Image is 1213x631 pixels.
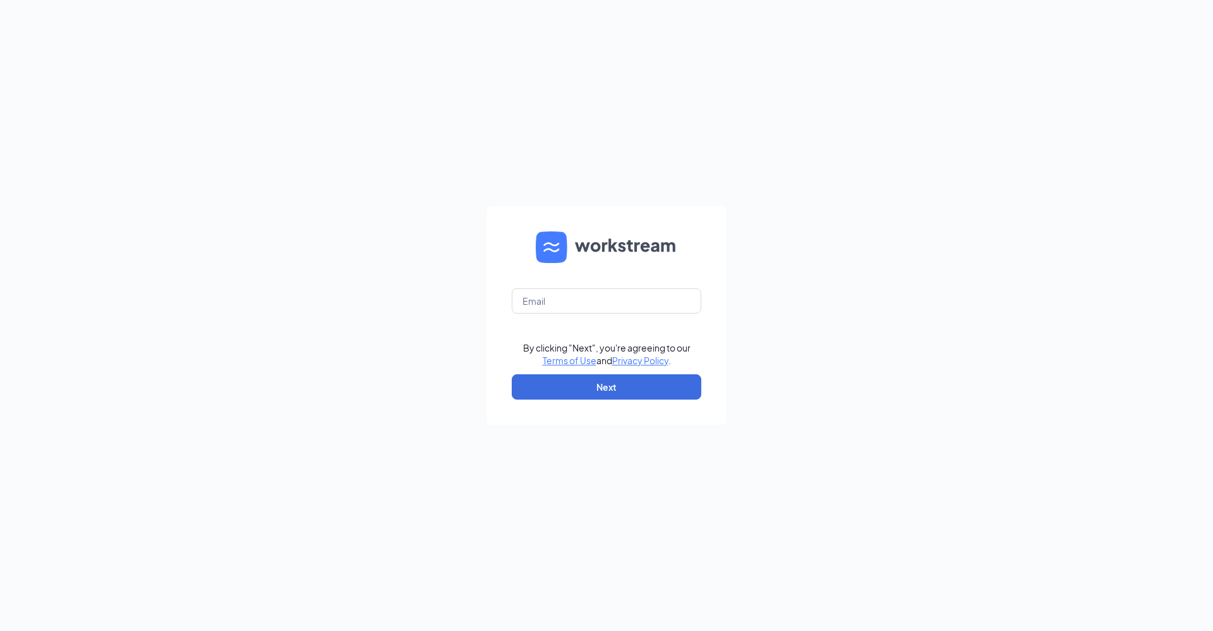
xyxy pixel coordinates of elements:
img: WS logo and Workstream text [536,231,677,263]
div: By clicking "Next", you're agreeing to our and . [523,341,691,367]
a: Privacy Policy [612,355,668,366]
button: Next [512,374,701,400]
input: Email [512,288,701,314]
a: Terms of Use [543,355,596,366]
